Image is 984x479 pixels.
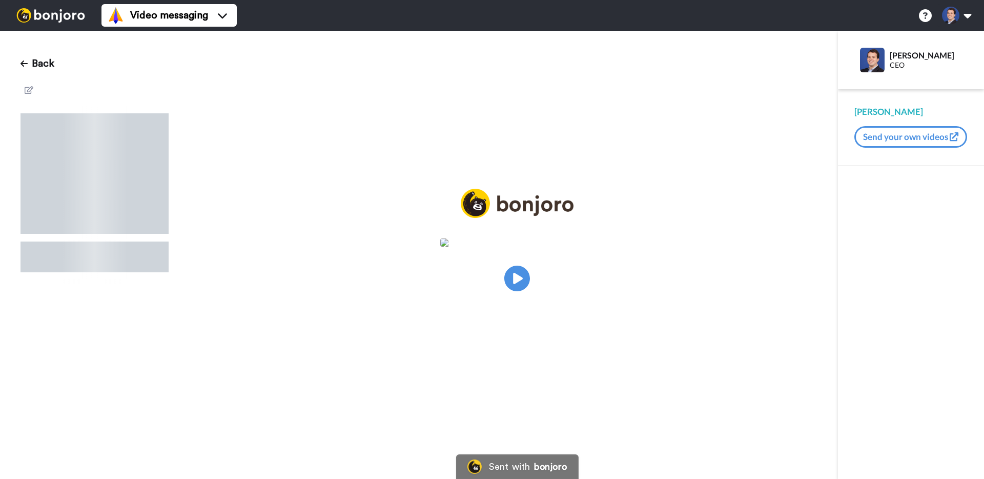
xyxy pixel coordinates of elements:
img: bj-logo-header-white.svg [12,8,89,23]
img: logo_full.png [461,189,573,218]
button: Back [20,51,54,76]
img: vm-color.svg [108,7,124,24]
img: 33e017a1-f8a3-4cbf-8e8b-fc612704d998.jpg [440,238,594,247]
div: Sent with [489,462,530,471]
span: Video messaging [130,8,208,23]
button: Send your own videos [854,126,967,148]
img: Profile Image [860,48,885,72]
div: [PERSON_NAME] [890,50,967,60]
div: CEO [890,61,967,70]
a: Bonjoro LogoSent withbonjoro [456,454,578,479]
img: Bonjoro Logo [467,460,482,474]
div: [PERSON_NAME] [854,106,968,118]
div: bonjoro [534,462,567,471]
